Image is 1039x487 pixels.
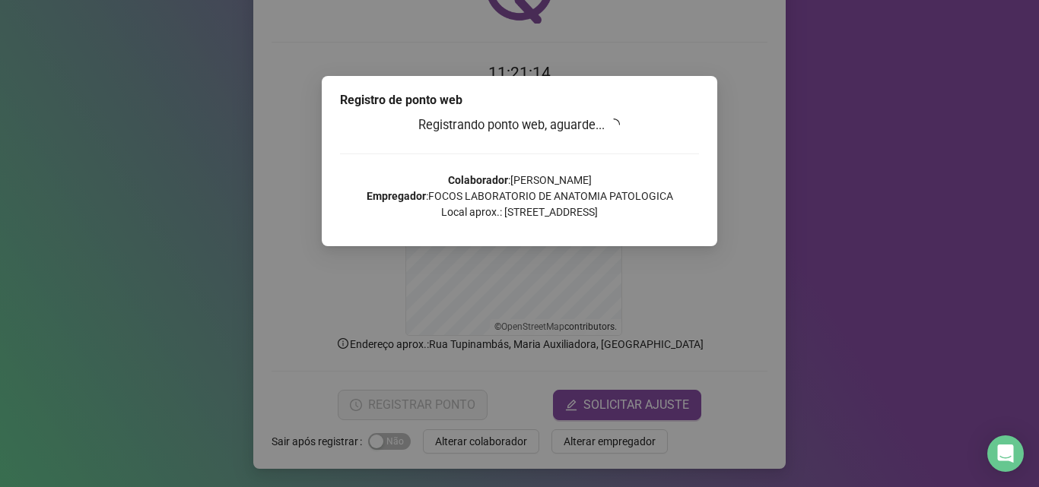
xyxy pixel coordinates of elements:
[448,174,508,186] strong: Colaborador
[608,118,621,131] span: loading
[367,190,426,202] strong: Empregador
[340,91,699,109] div: Registro de ponto web
[340,115,699,135] h3: Registrando ponto web, aguarde...
[987,435,1024,472] div: Open Intercom Messenger
[340,172,699,220] p: : [PERSON_NAME] : FOCOS LABORATORIO DE ANATOMIA PATOLOGICA Local aprox.: [STREET_ADDRESS]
